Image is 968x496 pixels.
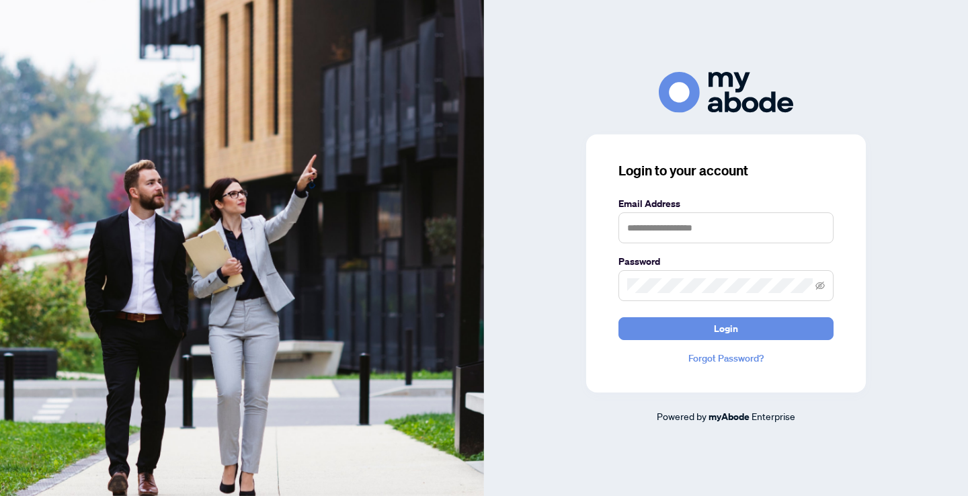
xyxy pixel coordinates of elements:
img: ma-logo [659,72,793,113]
span: eye-invisible [815,281,825,290]
span: Enterprise [752,410,795,422]
label: Email Address [618,196,834,211]
span: Powered by [657,410,707,422]
span: Login [714,318,738,339]
label: Password [618,254,834,269]
a: Forgot Password? [618,351,834,366]
h3: Login to your account [618,161,834,180]
button: Login [618,317,834,340]
a: myAbode [709,409,750,424]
